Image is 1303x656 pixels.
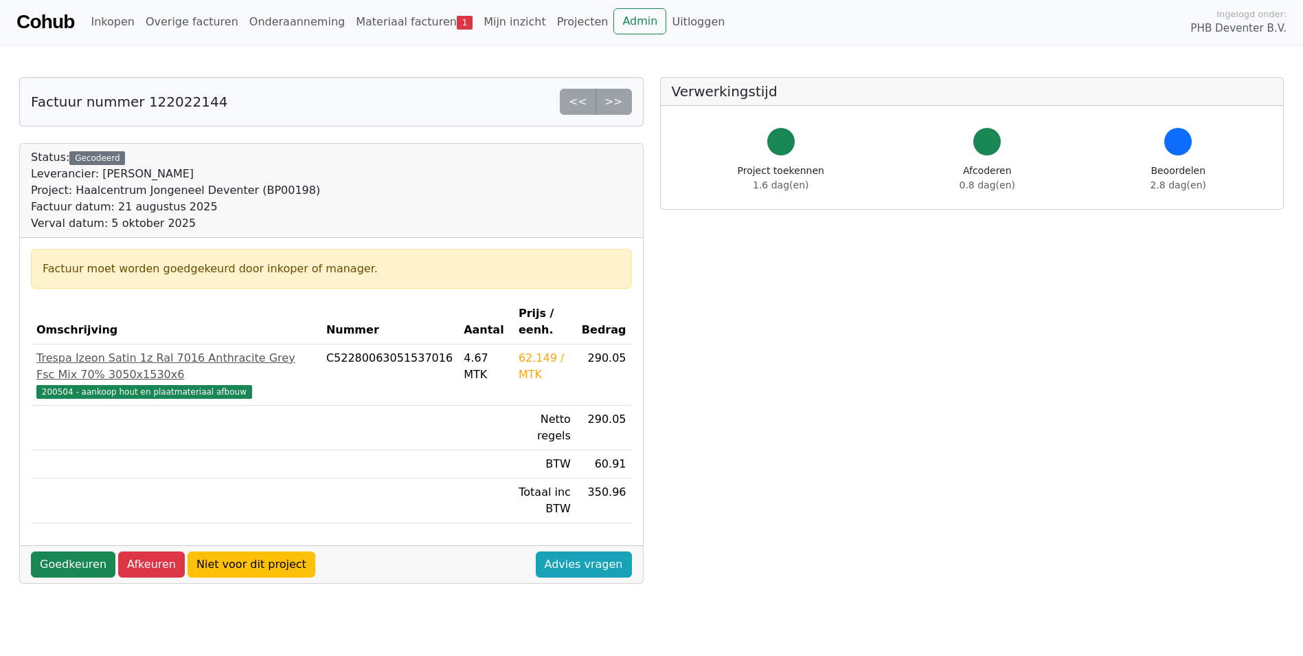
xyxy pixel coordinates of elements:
div: 4.67 MTK [464,350,508,383]
th: Omschrijving [31,300,321,345]
div: Status: [31,149,320,232]
th: Prijs / eenh. [513,300,576,345]
a: Goedkeuren [31,551,115,578]
th: Aantal [458,300,513,345]
h5: Factuur nummer 122022144 [31,94,227,110]
div: Project toekennen [738,164,824,193]
td: 290.05 [576,345,632,406]
td: C52280063051537016 [321,345,458,406]
div: Project: Haalcentrum Jongeneel Deventer (BP00198) [31,182,320,199]
div: Beoordelen [1151,164,1206,193]
a: Onderaanneming [244,8,350,36]
span: 2.8 dag(en) [1151,179,1206,190]
a: Overige facturen [140,8,244,36]
a: Cohub [16,6,74,39]
div: Trespa Izeon Satin 1z Ral 7016 Anthracite Grey Fsc Mix 70% 3050x1530x6 [36,350,315,383]
a: Projecten [552,8,614,36]
td: 60.91 [576,450,632,479]
div: 62.149 / MTK [519,350,571,383]
div: Gecodeerd [69,151,125,165]
div: Afcoderen [960,164,1015,193]
div: Verval datum: 5 oktober 2025 [31,215,320,232]
span: 1 [457,16,473,30]
a: Niet voor dit project [188,551,315,578]
span: 1.6 dag(en) [753,179,808,190]
a: Materiaal facturen1 [350,8,478,36]
td: 350.96 [576,479,632,523]
div: Factuur moet worden goedgekeurd door inkoper of manager. [43,261,620,277]
a: Advies vragen [536,551,632,578]
a: Inkopen [85,8,139,36]
a: Afkeuren [118,551,185,578]
th: Nummer [321,300,458,345]
td: Netto regels [513,406,576,450]
div: Leverancier: [PERSON_NAME] [31,166,320,182]
a: Mijn inzicht [478,8,552,36]
a: Admin [613,8,666,34]
span: PHB Deventer B.V. [1190,21,1287,36]
td: 290.05 [576,406,632,450]
span: 200504 - aankoop hout en plaatmateriaal afbouw [36,385,252,399]
td: Totaal inc BTW [513,479,576,523]
a: Trespa Izeon Satin 1z Ral 7016 Anthracite Grey Fsc Mix 70% 3050x1530x6200504 - aankoop hout en pl... [36,350,315,400]
td: BTW [513,450,576,479]
a: Uitloggen [666,8,730,36]
h5: Verwerkingstijd [672,83,1273,100]
th: Bedrag [576,300,632,345]
span: Ingelogd onder: [1216,8,1287,21]
span: 0.8 dag(en) [960,179,1015,190]
div: Factuur datum: 21 augustus 2025 [31,199,320,215]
